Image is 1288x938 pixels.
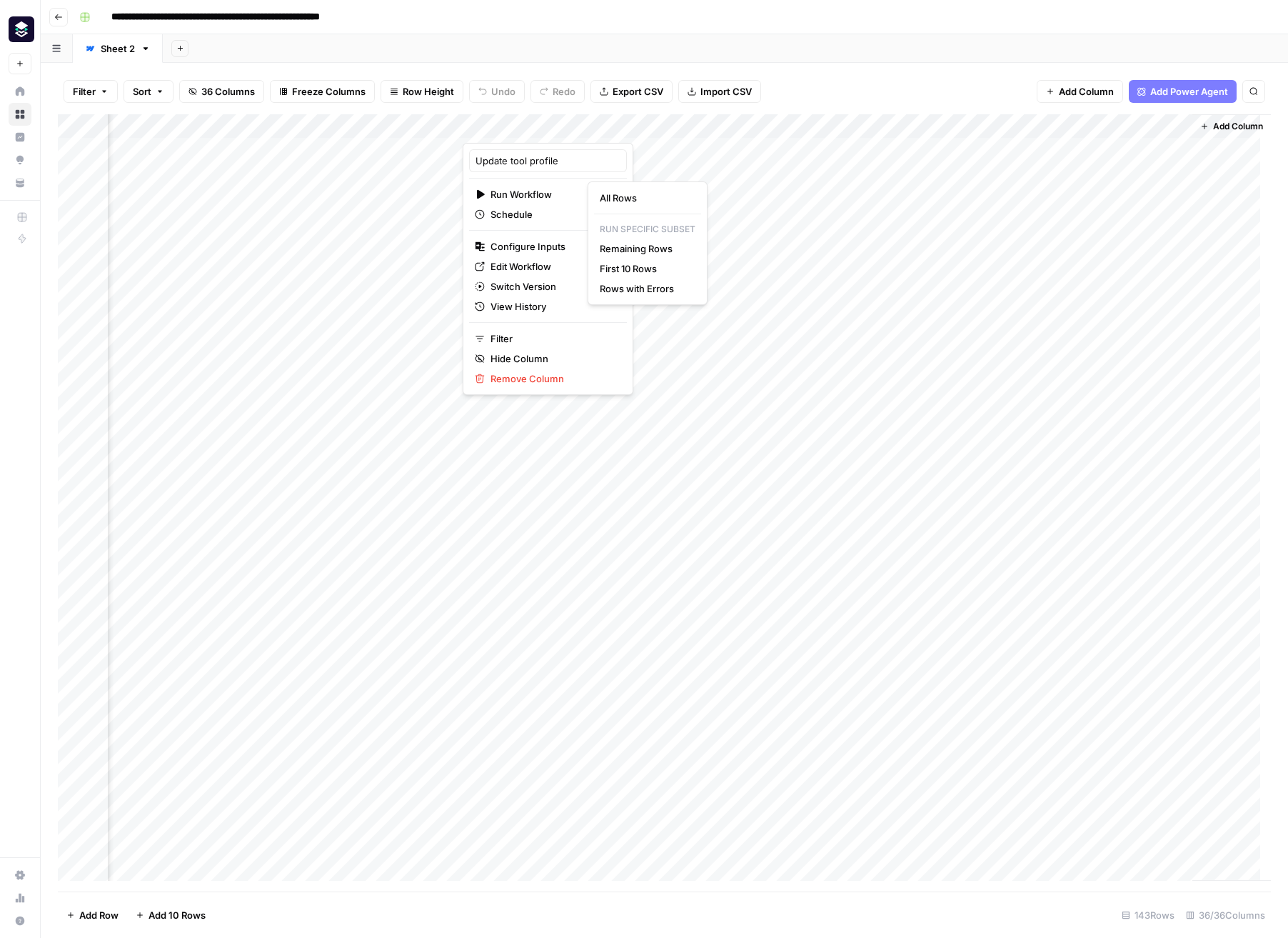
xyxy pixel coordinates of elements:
button: Add Column [1194,117,1269,136]
span: Rows with Errors [600,281,690,296]
span: First 10 Rows [600,261,690,276]
span: Add Column [1213,120,1263,133]
span: All Rows [600,191,690,205]
p: Run Specific Subset [594,220,701,239]
span: Remaining Rows [600,241,690,256]
span: Run Workflow [490,187,601,201]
